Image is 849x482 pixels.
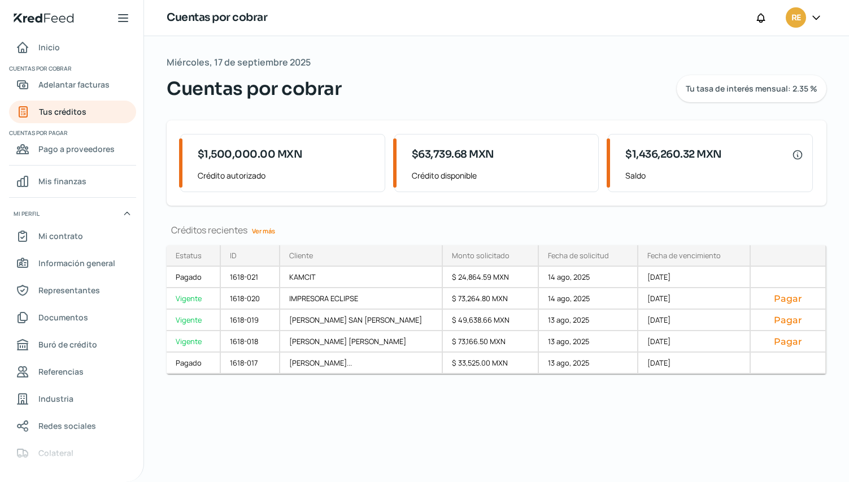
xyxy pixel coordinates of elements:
[289,250,313,260] div: Cliente
[548,250,609,260] div: Fecha de solicitud
[638,331,750,353] div: [DATE]
[280,331,442,353] div: [PERSON_NAME] [PERSON_NAME]
[9,138,136,160] a: Pago a proveedores
[9,388,136,410] a: Industria
[167,75,341,102] span: Cuentas por cobrar
[280,310,442,331] div: [PERSON_NAME] SAN [PERSON_NAME]
[9,333,136,356] a: Buró de crédito
[38,40,60,54] span: Inicio
[280,288,442,310] div: IMPRESORA ECLIPSE
[167,267,221,288] a: Pagado
[221,288,280,310] div: 1618-020
[221,310,280,331] div: 1618-019
[38,419,96,433] span: Redes sociales
[9,128,134,138] span: Cuentas por pagar
[443,331,539,353] div: $ 73,166.50 MXN
[443,310,539,331] div: $ 49,638.66 MXN
[39,105,86,119] span: Tus créditos
[760,314,816,325] button: Pagar
[539,331,638,353] div: 13 ago, 2025
[198,147,303,162] span: $1,500,000.00 MXN
[625,168,803,183] span: Saldo
[38,77,110,92] span: Adelantar facturas
[230,250,237,260] div: ID
[38,174,86,188] span: Mis finanzas
[176,250,202,260] div: Estatus
[38,256,115,270] span: Información general
[686,85,817,93] span: Tu tasa de interés mensual: 2.35 %
[9,73,136,96] a: Adelantar facturas
[9,63,134,73] span: Cuentas por cobrar
[14,209,40,219] span: Mi perfil
[167,331,221,353] a: Vigente
[9,306,136,329] a: Documentos
[539,267,638,288] div: 14 ago, 2025
[638,353,750,374] div: [DATE]
[760,293,816,304] button: Pagar
[38,229,83,243] span: Mi contrato
[247,222,280,240] a: Ver más
[443,288,539,310] div: $ 73,264.80 MXN
[167,10,267,26] h1: Cuentas por cobrar
[38,310,88,324] span: Documentos
[9,36,136,59] a: Inicio
[167,288,221,310] a: Vigente
[167,224,826,236] div: Créditos recientes
[9,442,136,464] a: Colateral
[9,101,136,123] a: Tus créditos
[221,353,280,374] div: 1618-017
[638,267,750,288] div: [DATE]
[412,168,590,183] span: Crédito disponible
[760,336,816,347] button: Pagar
[452,250,510,260] div: Monto solicitado
[791,11,800,25] span: RE
[167,310,221,331] a: Vigente
[638,310,750,331] div: [DATE]
[38,283,100,297] span: Representantes
[647,250,721,260] div: Fecha de vencimiento
[221,267,280,288] div: 1618-021
[198,168,376,183] span: Crédito autorizado
[443,267,539,288] div: $ 24,864.59 MXN
[221,331,280,353] div: 1618-018
[167,353,221,374] a: Pagado
[280,353,442,374] div: [PERSON_NAME]...
[9,415,136,437] a: Redes sociales
[539,288,638,310] div: 14 ago, 2025
[625,147,722,162] span: $1,436,260.32 MXN
[9,225,136,247] a: Mi contrato
[9,279,136,302] a: Representantes
[443,353,539,374] div: $ 33,525.00 MXN
[412,147,494,162] span: $63,739.68 MXN
[9,252,136,275] a: Información general
[38,142,115,156] span: Pago a proveedores
[539,353,638,374] div: 13 ago, 2025
[539,310,638,331] div: 13 ago, 2025
[38,364,84,379] span: Referencias
[167,54,311,71] span: Miércoles, 17 de septiembre 2025
[9,361,136,383] a: Referencias
[638,288,750,310] div: [DATE]
[38,392,73,406] span: Industria
[38,446,73,460] span: Colateral
[38,337,97,351] span: Buró de crédito
[280,267,442,288] div: KAMCIT
[9,170,136,193] a: Mis finanzas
